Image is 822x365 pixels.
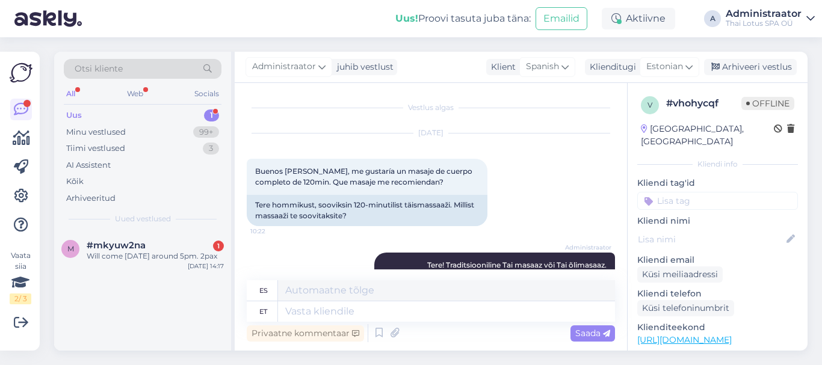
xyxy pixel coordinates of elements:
div: Privaatne kommentaar [247,325,364,342]
div: 99+ [193,126,219,138]
span: m [67,244,74,253]
img: Askly Logo [10,61,32,84]
p: Kliendi nimi [637,215,798,227]
div: Web [125,86,146,102]
div: A [704,10,721,27]
div: Will come [DATE] around 5pm. 2pax [87,251,224,262]
div: Thai Lotus SPA OÜ [726,19,802,28]
div: # vhohycqf [666,96,741,111]
span: Otsi kliente [75,63,123,75]
div: Administraator [726,9,802,19]
div: Uus [66,109,82,121]
p: Kliendi tag'id [637,177,798,189]
div: es [259,280,268,301]
div: Vaata siia [10,250,31,304]
span: Administraator [252,60,316,73]
span: Offline [741,97,794,110]
p: Vaata edasi ... [637,350,798,361]
div: Klient [486,61,516,73]
span: Tere! Traditsiooniline Tai masaaz või Tai õlimasaaz. Traditsioonilise Tai massaaži tehnika koosne... [398,260,608,324]
div: Arhiveeritud [66,192,116,204]
input: Lisa tag [637,192,798,210]
span: Estonian [646,60,683,73]
div: [GEOGRAPHIC_DATA], [GEOGRAPHIC_DATA] [641,123,774,148]
span: #mkyuw2na [87,240,146,251]
div: Kliendi info [637,159,798,170]
input: Lisa nimi [638,233,784,246]
div: juhib vestlust [332,61,394,73]
div: Arhiveeri vestlus [704,59,797,75]
div: Aktiivne [602,8,675,29]
span: v [647,100,652,109]
div: 1 [204,109,219,121]
div: Socials [192,86,221,102]
a: [URL][DOMAIN_NAME] [637,334,732,345]
span: 10:22 [250,227,295,236]
div: Vestlus algas [247,102,615,113]
div: Klienditugi [585,61,636,73]
a: AdministraatorThai Lotus SPA OÜ [726,9,815,28]
span: Saada [575,328,610,339]
span: Uued vestlused [115,213,171,224]
div: Küsi meiliaadressi [637,266,723,283]
div: 1 [213,241,224,251]
div: 2 / 3 [10,293,31,304]
p: Kliendi email [637,254,798,266]
div: Proovi tasuta juba täna: [395,11,531,26]
div: Minu vestlused [66,126,126,138]
span: Administraator [565,243,611,252]
div: et [259,301,267,322]
p: Kliendi telefon [637,287,798,300]
div: Tiimi vestlused [66,143,125,155]
div: AI Assistent [66,159,111,171]
div: [DATE] [247,127,615,138]
div: Kõik [66,176,84,188]
div: 3 [203,143,219,155]
div: All [64,86,78,102]
div: Küsi telefoninumbrit [637,300,734,316]
b: Uus! [395,13,418,24]
p: Klienditeekond [637,321,798,334]
button: Emailid [536,7,587,30]
div: [DATE] 14:17 [188,262,224,271]
span: Spanish [526,60,559,73]
span: Buenos [PERSON_NAME], me gustaría un masaje de cuerpo completo de 120min. Que masaje me recomiendan? [255,167,474,186]
div: Tere hommikust, sooviksin 120-minutilist täismassaaži. Millist massaaži te soovitaksite? [247,195,487,226]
